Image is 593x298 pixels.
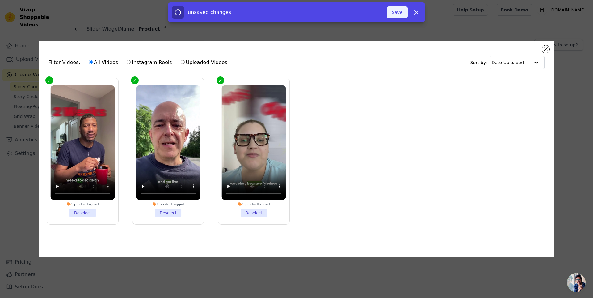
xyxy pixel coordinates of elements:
[567,273,586,292] div: Open chat
[88,58,118,67] label: All Videos
[136,202,200,206] div: 1 product tagged
[180,58,228,67] label: Uploaded Videos
[188,9,231,15] span: unsaved changes
[126,58,172,67] label: Instagram Reels
[542,45,549,53] button: Close modal
[387,6,408,18] button: Save
[221,202,286,206] div: 1 product tagged
[50,202,115,206] div: 1 product tagged
[48,55,231,70] div: Filter Videos:
[470,56,545,69] div: Sort by:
